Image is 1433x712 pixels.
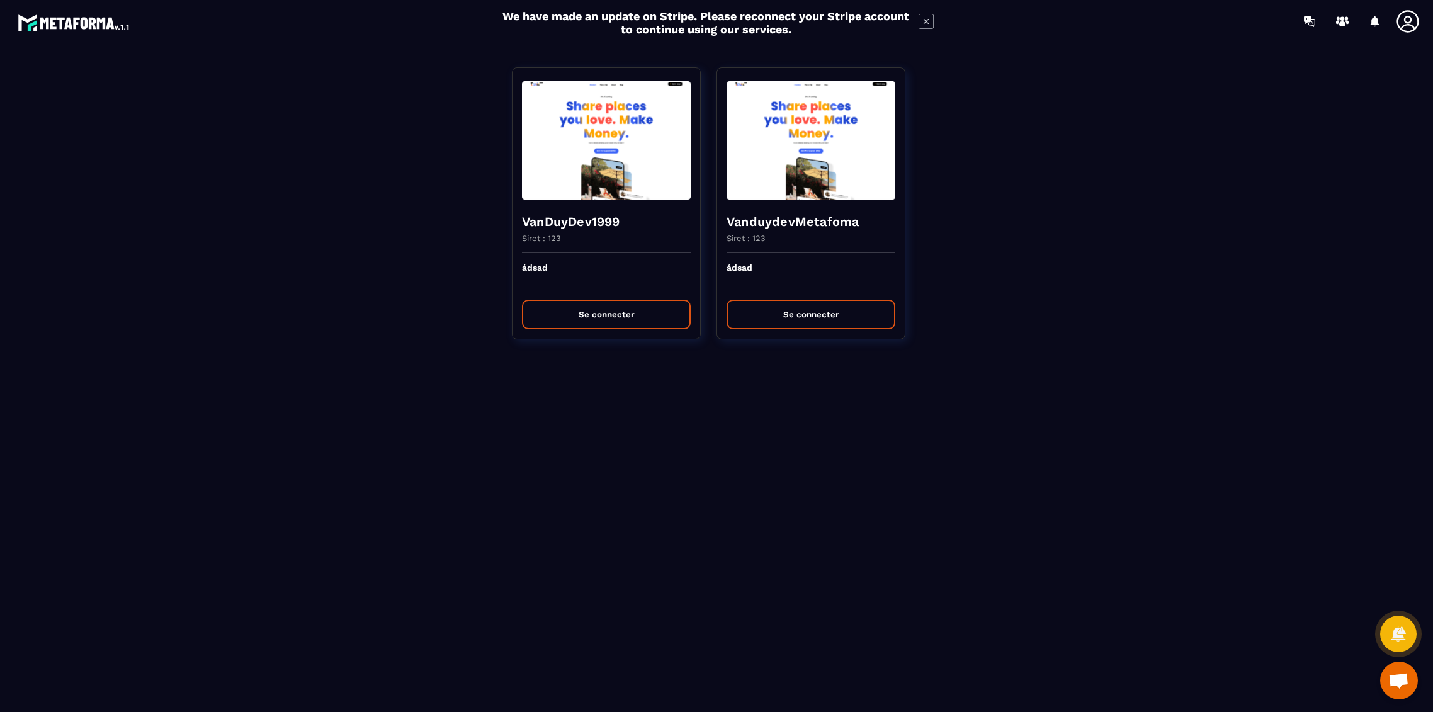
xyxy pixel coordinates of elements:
p: ádsad [727,263,895,290]
p: ádsad [522,263,691,290]
img: funnel-background [727,77,895,203]
a: Mở cuộc trò chuyện [1380,662,1418,699]
p: Siret : 123 [522,234,561,243]
h4: VanDuyDev1999 [522,213,691,230]
h2: We have made an update on Stripe. Please reconnect your Stripe account to continue using our serv... [499,9,912,36]
p: Siret : 123 [727,234,766,243]
img: logo [18,11,131,34]
img: funnel-background [522,77,691,203]
button: Se connecter [522,300,691,329]
button: Se connecter [727,300,895,329]
h4: VanduydevMetafoma [727,213,895,230]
